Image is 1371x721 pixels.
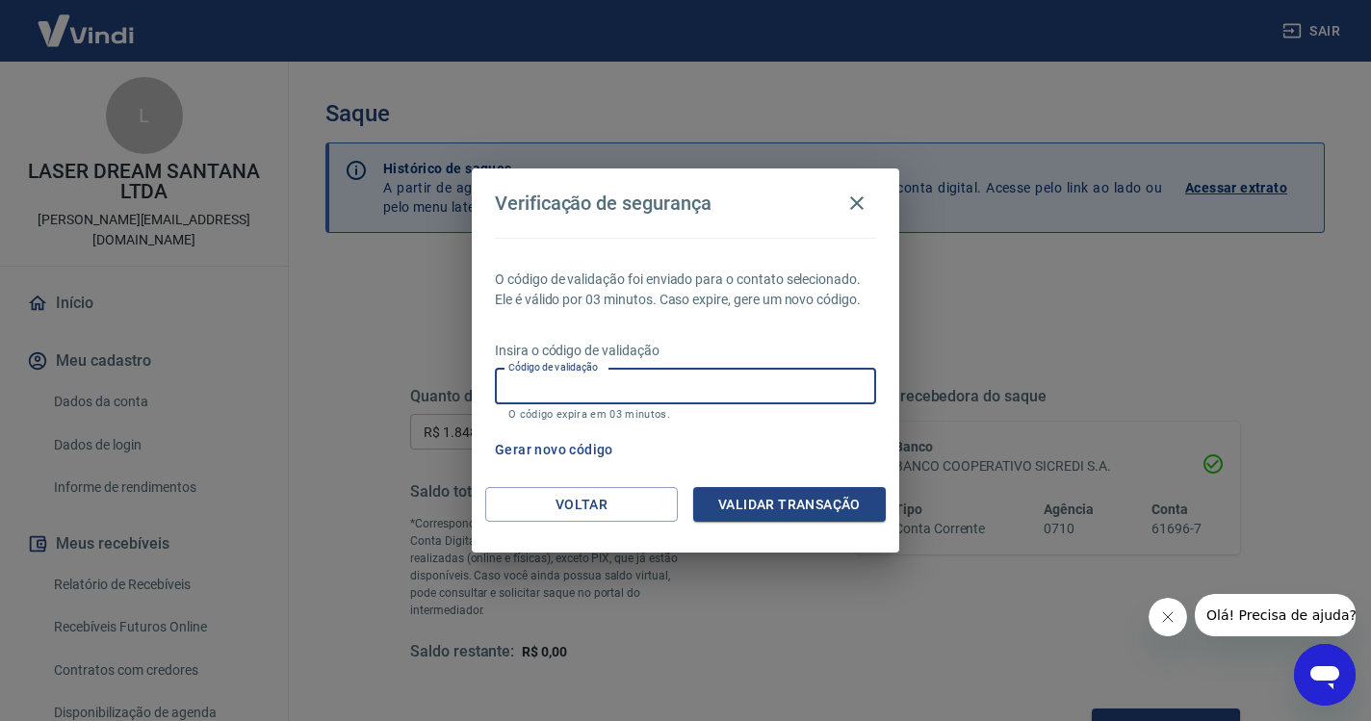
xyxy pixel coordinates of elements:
[693,487,886,523] button: Validar transação
[12,13,162,29] span: Olá! Precisa de ajuda?
[485,487,678,523] button: Voltar
[508,408,863,421] p: O código expira em 03 minutos.
[1149,598,1187,636] iframe: Fechar mensagem
[495,192,711,215] h4: Verificação de segurança
[1195,594,1356,636] iframe: Mensagem da empresa
[487,432,621,468] button: Gerar novo código
[508,360,598,374] label: Código de validação
[1294,644,1356,706] iframe: Botão para abrir a janela de mensagens
[495,341,876,361] p: Insira o código de validação
[495,270,876,310] p: O código de validação foi enviado para o contato selecionado. Ele é válido por 03 minutos. Caso e...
